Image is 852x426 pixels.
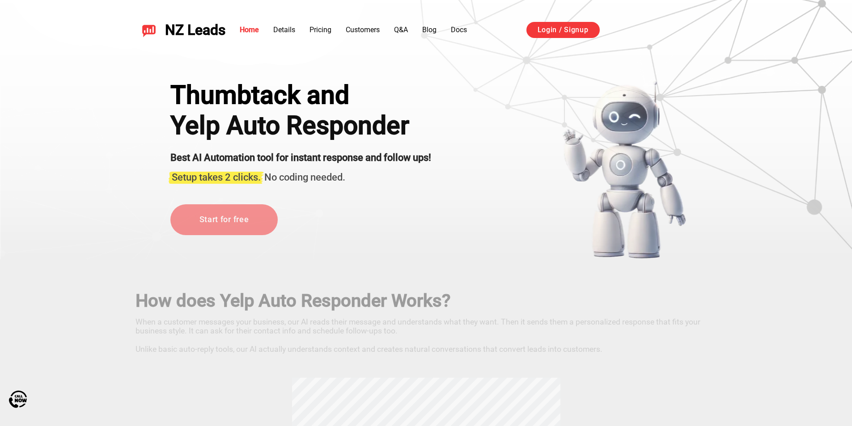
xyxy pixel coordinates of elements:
div: Thumbtack and [170,80,431,110]
p: When a customer messages your business, our AI reads their message and understands what they want... [136,314,717,354]
img: yelp bot [562,80,687,259]
h2: How does Yelp Auto Responder Works? [136,291,717,311]
h3: No coding needed. [170,166,431,184]
a: Customers [346,25,380,34]
a: Details [273,25,295,34]
img: Call Now [9,390,27,408]
a: Start for free [170,204,278,235]
img: NZ Leads logo [142,23,156,37]
a: Home [240,25,259,34]
a: Blog [422,25,437,34]
strong: Best AI Automation tool for instant response and follow ups! [170,152,431,163]
iframe: Sign in with Google Button [609,21,722,40]
a: Login / Signup [526,22,600,38]
h1: Yelp Auto Responder [170,110,431,140]
a: Q&A [394,25,408,34]
a: Docs [451,25,467,34]
a: Pricing [309,25,331,34]
span: Setup takes 2 clicks. [172,172,261,183]
span: NZ Leads [165,22,225,38]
